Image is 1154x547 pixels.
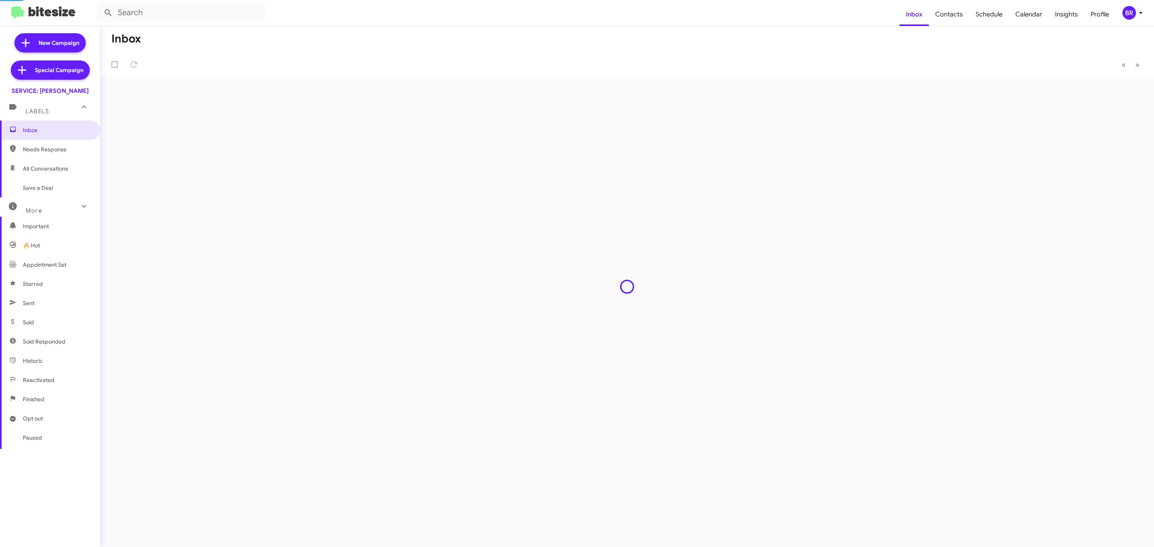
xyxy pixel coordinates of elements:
span: Reactivated [23,376,54,384]
span: Appointment Set [23,261,67,269]
a: Schedule [969,3,1009,26]
div: BR [1122,6,1136,20]
button: Previous [1117,56,1131,73]
span: More [26,207,42,214]
span: Starred [23,280,43,288]
a: New Campaign [14,33,86,52]
span: Sold Responded [23,338,65,346]
span: Paused [23,434,42,442]
span: Historic [23,357,43,365]
span: » [1135,60,1140,70]
a: Insights [1049,3,1084,26]
span: Opt out [23,414,43,422]
span: Needs Response [23,145,91,153]
span: 🔥 Hot [23,241,40,249]
span: All Conversations [23,165,68,173]
button: Next [1130,56,1144,73]
span: Labels [26,108,49,115]
h1: Inbox [111,32,141,45]
span: Sold [23,318,34,326]
div: SERVICE: [PERSON_NAME] [12,87,89,95]
a: Inbox [900,3,929,26]
span: Sent [23,299,34,307]
span: Important [23,222,91,230]
span: Finished [23,395,44,403]
input: Search [97,3,265,22]
a: Special Campaign [11,60,90,80]
button: BR [1116,6,1145,20]
span: Special Campaign [35,66,83,74]
span: Inbox [23,126,91,134]
a: Contacts [929,3,969,26]
span: « [1122,60,1126,70]
a: Profile [1084,3,1116,26]
span: New Campaign [38,39,79,47]
a: Calendar [1009,3,1049,26]
nav: Page navigation example [1117,56,1144,73]
span: Save a Deal [23,184,53,192]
